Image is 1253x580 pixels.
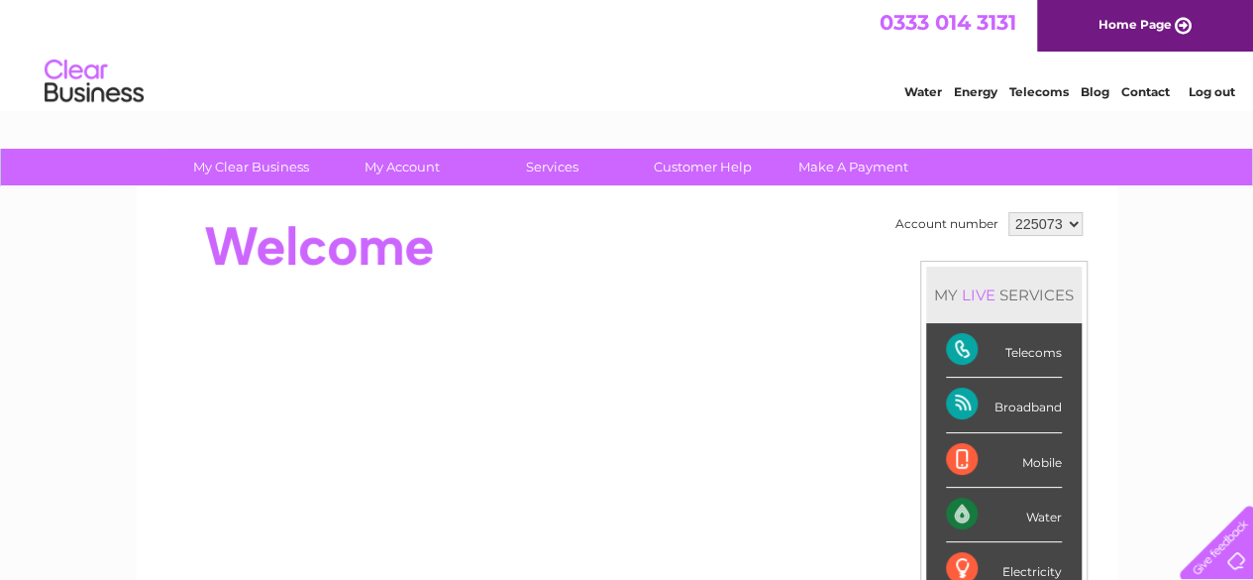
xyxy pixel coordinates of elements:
[1009,84,1069,99] a: Telecoms
[320,149,483,185] a: My Account
[1121,84,1170,99] a: Contact
[880,10,1016,35] a: 0333 014 3131
[169,149,333,185] a: My Clear Business
[954,84,997,99] a: Energy
[946,433,1062,488] div: Mobile
[44,52,145,112] img: logo.png
[621,149,784,185] a: Customer Help
[904,84,942,99] a: Water
[958,286,999,304] div: LIVE
[946,488,1062,542] div: Water
[946,378,1062,432] div: Broadband
[470,149,634,185] a: Services
[772,149,935,185] a: Make A Payment
[1081,84,1109,99] a: Blog
[1188,84,1234,99] a: Log out
[159,11,1096,96] div: Clear Business is a trading name of Verastar Limited (registered in [GEOGRAPHIC_DATA] No. 3667643...
[890,207,1003,241] td: Account number
[926,267,1082,323] div: MY SERVICES
[946,323,1062,378] div: Telecoms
